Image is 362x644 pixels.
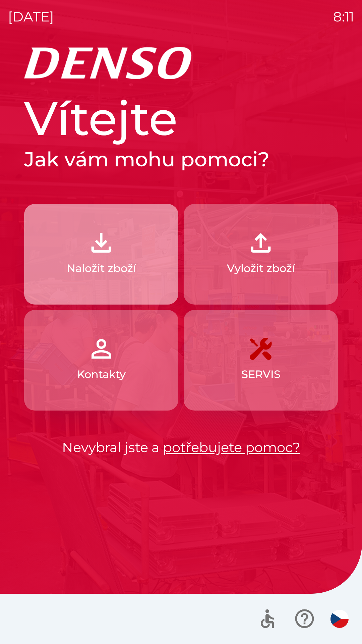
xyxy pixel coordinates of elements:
[24,147,338,172] h2: Jak vám mohu pomoci?
[67,260,136,276] p: Naložit zboží
[24,90,338,147] h1: Vítejte
[163,439,300,455] a: potřebujete pomoc?
[227,260,295,276] p: Vyložit zboží
[241,366,281,382] p: SERVIS
[86,228,116,258] img: 918cc13a-b407-47b8-8082-7d4a57a89498.png
[246,334,276,364] img: 7408382d-57dc-4d4c-ad5a-dca8f73b6e74.png
[24,204,178,305] button: Naložit zboží
[330,610,349,628] img: cs flag
[77,366,126,382] p: Kontakty
[246,228,276,258] img: 2fb22d7f-6f53-46d3-a092-ee91fce06e5d.png
[184,310,338,411] button: SERVIS
[24,310,178,411] button: Kontakty
[184,204,338,305] button: Vyložit zboží
[24,437,338,458] p: Nevybral jste a
[333,7,354,27] p: 8:11
[86,334,116,364] img: 072f4d46-cdf8-44b2-b931-d189da1a2739.png
[24,47,338,79] img: Logo
[8,7,54,27] p: [DATE]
